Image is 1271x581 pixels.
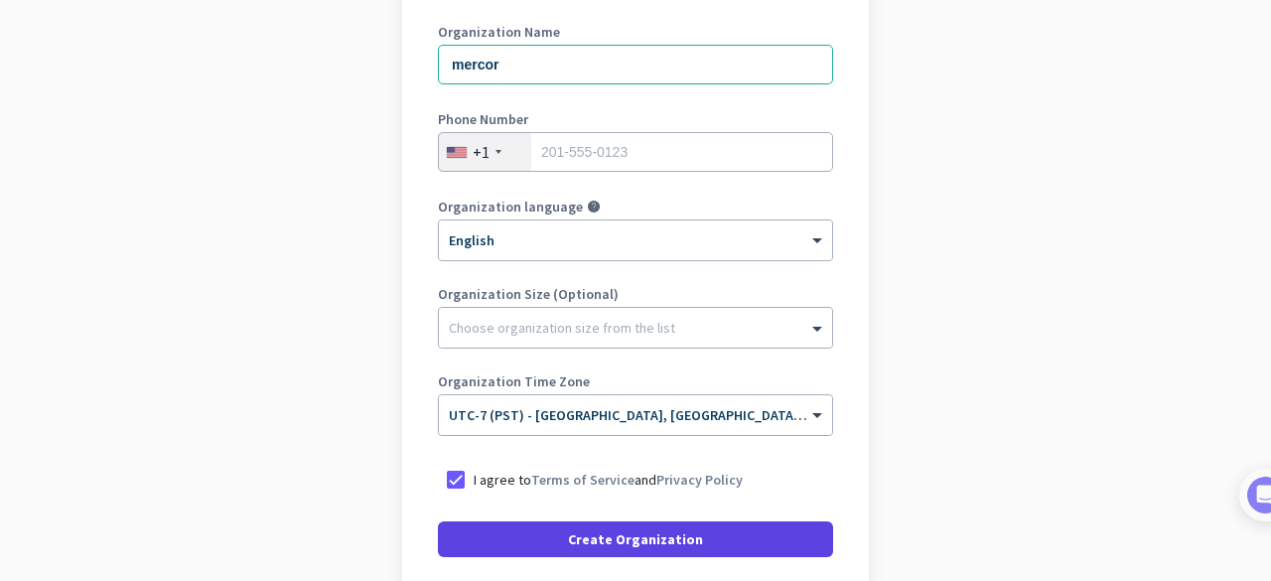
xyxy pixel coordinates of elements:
input: 201-555-0123 [438,132,833,172]
a: Privacy Policy [656,471,743,489]
div: +1 [473,142,490,162]
label: Organization Size (Optional) [438,287,833,301]
p: I agree to and [474,470,743,490]
span: Create Organization [568,529,703,549]
label: Phone Number [438,112,833,126]
label: Organization Time Zone [438,374,833,388]
i: help [587,200,601,214]
label: Organization language [438,200,583,214]
input: What is the name of your organization? [438,45,833,84]
label: Organization Name [438,25,833,39]
a: Terms of Service [531,471,635,489]
button: Create Organization [438,521,833,557]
